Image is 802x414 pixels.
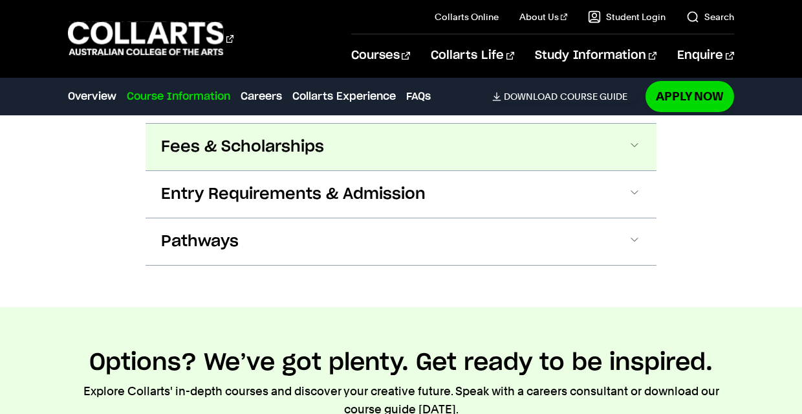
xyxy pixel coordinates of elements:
[686,10,734,23] a: Search
[645,81,734,111] a: Apply Now
[492,91,638,102] a: DownloadCourse Guide
[351,34,410,77] a: Courses
[146,171,656,218] button: Entry Requirements & Admission
[68,20,233,57] div: Go to homepage
[504,91,558,102] span: Download
[241,89,282,104] a: Careers
[292,89,396,104] a: Collarts Experience
[146,218,656,265] button: Pathways
[406,89,431,104] a: FAQs
[677,34,733,77] a: Enquire
[431,34,514,77] a: Collarts Life
[519,10,567,23] a: About Us
[535,34,656,77] a: Study Information
[161,137,324,157] span: Fees & Scholarships
[146,124,656,170] button: Fees & Scholarships
[161,184,426,205] span: Entry Requirements & Admission
[435,10,499,23] a: Collarts Online
[127,89,230,104] a: Course Information
[161,231,239,252] span: Pathways
[68,89,116,104] a: Overview
[588,10,666,23] a: Student Login
[89,349,713,377] h2: Options? We’ve got plenty. Get ready to be inspired.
